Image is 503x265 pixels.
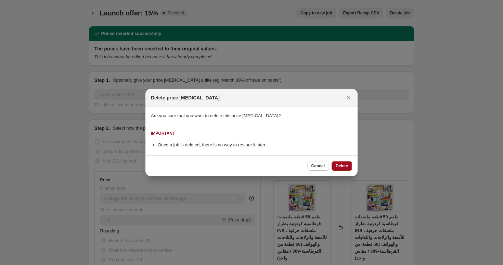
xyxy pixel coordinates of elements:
button: Delete [332,161,352,171]
span: Delete [336,163,348,169]
li: Once a job is deleted, there is no way to restore it later [158,142,352,148]
div: IMPORTANT [151,131,175,136]
span: Cancel [311,163,325,169]
span: Are you sure that you want to delete this price [MEDICAL_DATA]? [151,113,281,118]
h2: Delete price [MEDICAL_DATA] [151,94,220,101]
button: Close [344,93,353,103]
button: Cancel [307,161,329,171]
